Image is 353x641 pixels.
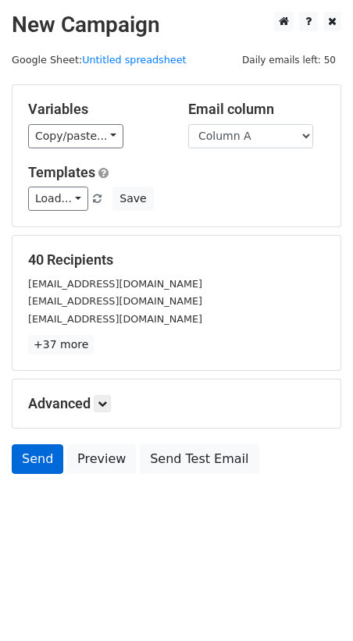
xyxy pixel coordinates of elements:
small: [EMAIL_ADDRESS][DOMAIN_NAME] [28,295,202,307]
a: Copy/paste... [28,124,123,148]
a: Preview [67,444,136,474]
small: [EMAIL_ADDRESS][DOMAIN_NAME] [28,278,202,290]
iframe: Chat Widget [275,566,353,641]
a: Templates [28,164,95,180]
small: Google Sheet: [12,54,187,66]
h5: Variables [28,101,165,118]
a: Send [12,444,63,474]
h5: Email column [188,101,325,118]
a: Untitled spreadsheet [82,54,186,66]
a: Daily emails left: 50 [237,54,341,66]
h5: Advanced [28,395,325,412]
h5: 40 Recipients [28,251,325,269]
a: Load... [28,187,88,211]
a: +37 more [28,335,94,354]
small: [EMAIL_ADDRESS][DOMAIN_NAME] [28,313,202,325]
span: Daily emails left: 50 [237,52,341,69]
button: Save [112,187,153,211]
h2: New Campaign [12,12,341,38]
a: Send Test Email [140,444,259,474]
